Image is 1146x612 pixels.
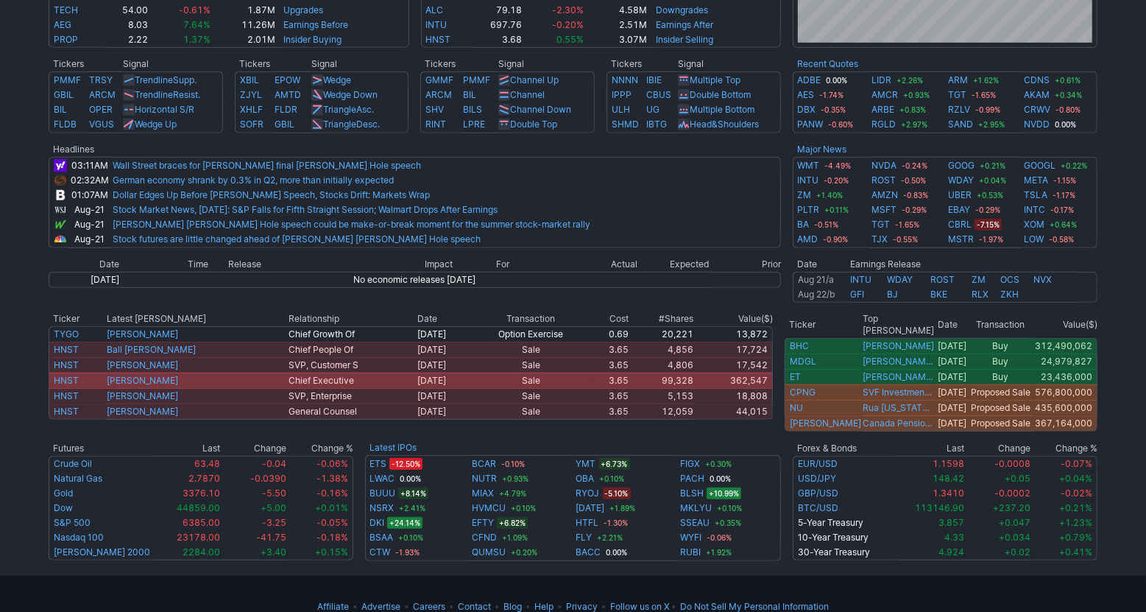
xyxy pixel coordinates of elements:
a: Downgrades [656,4,708,15]
a: BLSH [680,486,704,501]
a: CTW [369,545,390,560]
a: WDAY [887,274,913,285]
a: Earnings After [656,19,713,30]
a: HNST [54,359,79,370]
th: Time [120,257,209,272]
a: CRWV [1025,102,1051,117]
th: Ticker [49,312,106,326]
a: INTC [1025,203,1046,217]
span: Asc. [356,104,374,115]
a: CPNG [790,387,816,398]
td: 02:32AM [68,173,112,188]
td: 11.26M [211,18,275,32]
a: Ball [PERSON_NAME] [107,344,196,355]
a: Wedge Down [323,89,378,100]
td: 2.51M [584,18,648,32]
a: EBAY [948,203,970,217]
th: Tickers [420,57,498,71]
a: FLDR [275,104,297,115]
a: AKAM [1025,88,1050,102]
a: PMMF [54,74,81,85]
a: USD/JPY [798,473,836,484]
a: [PERSON_NAME] [107,328,178,340]
span: -0.29% [900,204,930,216]
a: [PERSON_NAME] L [863,371,934,383]
a: HNST [426,34,451,45]
a: LWAC [369,471,395,486]
th: Top [PERSON_NAME] [862,312,935,338]
span: -4.49% [822,160,853,172]
a: RINT [425,119,446,130]
a: PROP [54,34,78,45]
a: CFND [472,530,497,545]
th: Impact [424,257,495,272]
a: PMMF [463,74,490,85]
a: AEG [54,19,71,30]
a: NVDA [872,158,897,173]
a: HNST [54,406,79,417]
a: Canada Pension Plan Investment Board [863,418,934,429]
th: Tickers [235,57,311,71]
a: Insider Buying [283,34,342,45]
td: 01:07AM [68,188,112,203]
th: For [495,257,567,272]
a: AMCR [872,88,899,102]
span: -0.58% [1047,233,1077,245]
td: After Market Close [793,272,850,287]
span: Desc. [356,119,380,130]
a: Horizontal S/R [135,104,194,115]
span: -0.20% [821,175,851,186]
a: ET [790,371,801,382]
span: +0.04% [977,175,1008,186]
a: BIL [463,89,476,100]
a: IPPP [612,89,632,100]
span: Trendline [135,89,173,100]
span: -0.55% [891,233,921,245]
a: IBIE [647,74,662,85]
a: TRSY [89,74,113,85]
th: Tickers [606,57,678,71]
a: ARCM [89,89,116,100]
th: #Shares [629,312,694,326]
a: XHLF [240,104,263,115]
a: EFTY [472,516,494,530]
a: TSLA [1025,188,1048,203]
a: AES [797,88,814,102]
a: Affiliate [317,601,349,612]
span: +0.83% [898,104,929,116]
a: UG [647,104,660,115]
a: ETS [369,457,386,471]
a: CDNS [1025,73,1050,88]
th: Prior [710,257,781,272]
a: ZM [797,188,811,203]
a: RYOJ [576,486,600,501]
a: XOM [1025,217,1045,232]
a: Blog [503,601,522,612]
a: BUUU [369,486,395,501]
th: Earnings Release [850,257,1097,272]
th: Actual [567,257,638,272]
span: -0.29% [973,204,1002,216]
a: [PERSON_NAME] [107,390,178,401]
a: EUR/USD [798,458,838,469]
td: 4.58M [584,3,648,18]
a: WDAY [948,173,974,188]
a: PLTR [797,203,819,217]
td: 697.76 [472,18,523,32]
a: Latest IPOs [369,442,417,453]
a: [PERSON_NAME] [863,340,934,352]
a: OCS [1001,274,1020,285]
a: INTU [797,173,818,188]
span: 0.55% [556,34,584,45]
a: SVF Investments (UK) Ltd [863,387,934,398]
td: [DATE] [49,272,120,288]
a: RLX [972,289,988,300]
a: ZKH [1001,289,1019,300]
a: Aug 22/b [798,289,835,300]
a: MIAX [472,486,494,501]
td: 03:11AM [68,157,112,173]
a: EPOW [275,74,300,85]
a: GOOGL [1025,158,1056,173]
a: RGLD [872,117,896,132]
